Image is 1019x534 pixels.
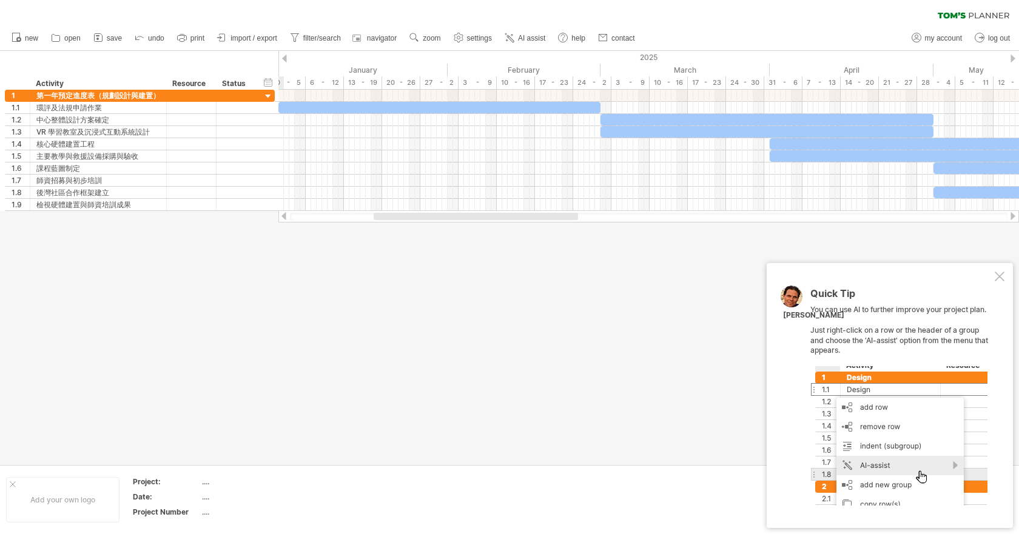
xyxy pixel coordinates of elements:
[764,76,802,89] div: 31 - 6
[600,64,770,76] div: March 2025
[420,76,459,89] div: 27 - 2
[571,34,585,42] span: help
[12,126,30,138] div: 1.3
[90,30,126,46] a: save
[174,30,208,46] a: print
[133,492,200,502] div: Date:
[423,34,440,42] span: zoom
[382,76,420,89] div: 20 - 26
[783,310,844,321] div: [PERSON_NAME]
[36,90,160,101] div: 第一年預定進度表（規劃設計與建置）
[172,78,209,90] div: Resource
[12,150,30,162] div: 1.5
[48,30,84,46] a: open
[12,138,30,150] div: 1.4
[25,34,38,42] span: new
[810,289,992,305] div: Quick Tip
[467,34,492,42] span: settings
[107,34,122,42] span: save
[909,30,966,46] a: my account
[879,76,917,89] div: 21 - 27
[535,76,573,89] div: 17 - 23
[518,34,545,42] span: AI assist
[133,476,200,487] div: Project:
[36,102,160,113] div: 環評及法規申請作業
[611,34,635,42] span: contact
[955,76,994,89] div: 5 - 11
[988,34,1010,42] span: log out
[36,175,160,186] div: 師資招募與初步培訓
[267,76,306,89] div: 30 - 5
[12,102,30,113] div: 1.1
[925,34,962,42] span: my account
[688,76,726,89] div: 17 - 23
[36,162,160,174] div: 課程藍圖制定
[36,126,160,138] div: VR 學習教室及沉浸式互動系統設計
[451,30,496,46] a: settings
[726,76,764,89] div: 24 - 30
[502,30,549,46] a: AI assist
[202,476,304,487] div: ....
[64,34,81,42] span: open
[611,76,650,89] div: 3 - 9
[133,507,200,517] div: Project Number
[36,187,160,198] div: 後灣社區合作框架建立
[214,30,281,46] a: import / export
[36,78,160,90] div: Activity
[351,30,400,46] a: navigator
[12,90,30,101] div: 1
[190,34,204,42] span: print
[202,492,304,502] div: ....
[287,30,345,46] a: filter/search
[6,477,119,522] div: Add your own logo
[148,34,164,42] span: undo
[36,150,160,162] div: 主要教學與救援設備採購與驗收
[555,30,589,46] a: help
[406,30,444,46] a: zoom
[306,76,344,89] div: 6 - 12
[132,30,168,46] a: undo
[36,138,160,150] div: 核心硬體建置工程
[367,34,397,42] span: navigator
[36,114,160,125] div: 中心整體設計方案確定
[459,76,497,89] div: 3 - 9
[497,76,535,89] div: 10 - 16
[573,76,611,89] div: 24 - 2
[770,64,933,76] div: April 2025
[8,30,42,46] a: new
[12,175,30,186] div: 1.7
[972,30,1014,46] a: log out
[202,507,304,517] div: ....
[12,199,30,210] div: 1.9
[802,76,841,89] div: 7 - 13
[12,114,30,125] div: 1.2
[448,64,600,76] div: February 2025
[278,64,448,76] div: January 2025
[917,76,955,89] div: 28 - 4
[12,187,30,198] div: 1.8
[303,34,341,42] span: filter/search
[12,162,30,174] div: 1.6
[810,289,992,506] div: You can use AI to further improve your project plan. Just right-click on a row or the header of a...
[344,76,382,89] div: 13 - 19
[595,30,639,46] a: contact
[36,199,160,210] div: 檢視硬體建置與師資培訓成果
[230,34,277,42] span: import / export
[222,78,249,90] div: Status
[841,76,879,89] div: 14 - 20
[650,76,688,89] div: 10 - 16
